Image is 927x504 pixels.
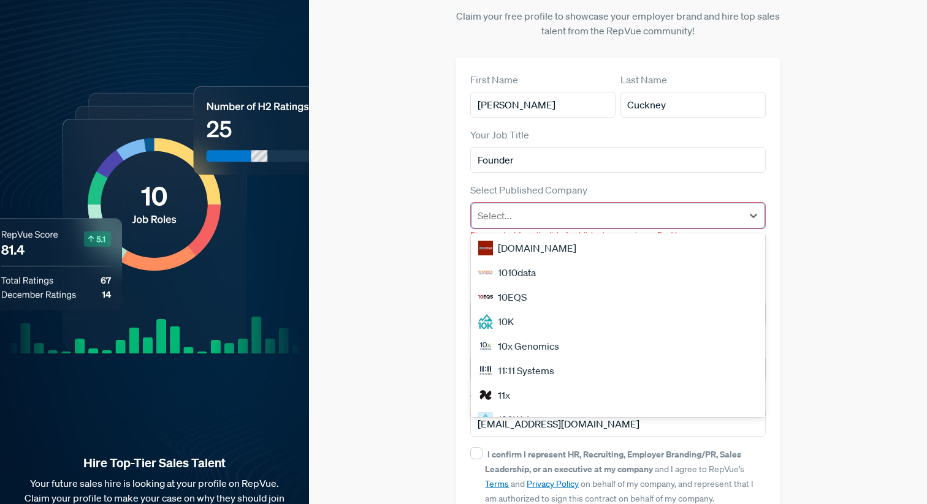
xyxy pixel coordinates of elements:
[485,478,509,489] a: Terms
[20,455,289,471] strong: Hire Top-Tier Sales Talent
[478,388,493,402] img: 11x
[470,72,518,87] label: First Name
[470,336,611,351] label: How will I primarily use RepVue?
[478,314,493,329] img: 10K
[470,391,520,406] label: Work Email
[470,182,587,197] label: Select Published Company
[471,358,765,383] div: 11:11 Systems
[620,92,766,118] input: Last Name
[471,260,765,285] div: 1010data
[620,72,667,87] label: Last Name
[478,339,493,353] img: 10x Genomics
[485,449,753,504] span: and I agree to RepVue’s and on behalf of my company, and represent that I am authorized to sign t...
[470,127,529,142] label: Your Job Title
[478,363,493,378] img: 11:11 Systems
[471,383,765,407] div: 11x
[470,147,765,173] input: Title
[456,9,780,38] p: Claim your free profile to showcase your employer brand and hire top sales talent from the RepVue...
[470,250,765,276] p: Only published company profiles can claim a free account at this time. Please if you are interest...
[527,478,579,489] a: Privacy Policy
[471,236,765,260] div: [DOMAIN_NAME]
[471,334,765,358] div: 10x Genomics
[478,412,493,427] img: 120Water
[471,407,765,432] div: 120Water
[478,290,493,304] img: 10EQS
[470,411,765,437] input: Email
[478,241,493,255] img: 1000Bulbs.com
[485,448,741,475] strong: I confirm I represent HR, Recruiting, Employer Branding/PR, Sales Leadership, or an executive at ...
[470,281,563,296] label: # Of Open Sales Jobs
[470,92,616,118] input: First Name
[478,265,493,280] img: 1010data
[471,309,765,334] div: 10K
[470,229,765,241] p: Please select from the list of published companies on RepVue
[471,285,765,309] div: 10EQS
